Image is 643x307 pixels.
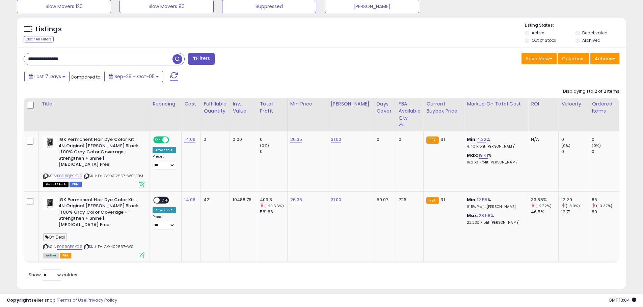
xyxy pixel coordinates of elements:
span: Show: entries [29,272,77,278]
div: Total Profit [260,100,285,115]
label: Out of Stock [532,37,556,43]
span: On Deal [43,233,67,241]
a: Terms of Use [58,297,86,303]
b: Max: [467,212,479,219]
b: Max: [467,152,479,158]
a: B09RQP9KC9 [57,173,82,179]
div: 409.3 [260,197,287,203]
small: (0%) [260,143,269,148]
small: (0%) [561,143,571,148]
div: Markup on Total Cost [467,100,525,108]
a: 26.35 [290,196,302,203]
a: 19.41 [479,152,488,159]
div: % [467,136,523,149]
p: 16.26% Profit [PERSON_NAME] [467,160,523,165]
p: 4.14% Profit [PERSON_NAME] [467,144,523,149]
div: 0 [592,149,619,155]
div: 0 [260,149,287,155]
div: Days Cover [377,100,393,115]
div: ROI [531,100,556,108]
div: Velocity [561,100,586,108]
span: OFF [168,137,179,143]
p: 11.15% Profit [PERSON_NAME] [467,205,523,209]
div: % [467,197,523,209]
b: Min: [467,136,477,143]
button: Save View [521,53,557,64]
strong: Copyright [7,297,31,303]
button: Actions [590,53,619,64]
span: Last 7 Days [34,73,61,80]
b: Min: [467,196,477,203]
button: Last 7 Days [24,71,70,82]
span: Compared to: [71,74,102,80]
div: 0 [561,136,589,143]
div: 46.5% [531,209,558,215]
span: | SKU: D-IGK-402567-WS-FBM [83,173,143,179]
div: Displaying 1 to 2 of 2 items [563,88,619,95]
button: Filters [188,53,214,65]
div: 86 [592,197,619,203]
span: FBM [70,182,82,187]
div: Current Buybox Price [426,100,461,115]
div: 89 [592,209,619,215]
div: [PERSON_NAME] [331,100,371,108]
a: 14.06 [184,136,195,143]
small: (-3.3%) [566,203,580,209]
div: Preset: [153,154,176,170]
div: 10488.76 [233,197,251,203]
button: Columns [558,53,589,64]
span: ON [154,137,162,143]
div: Repricing [153,100,179,108]
div: Inv. value [233,100,254,115]
div: FBA Available Qty [399,100,421,122]
img: 31DkRJ6IT3L._SL40_.jpg [43,197,57,210]
span: 2025-10-14 13:04 GMT [609,297,636,303]
span: FBA [60,253,71,258]
div: 0 [592,136,619,143]
div: 0 [399,136,418,143]
span: All listings currently available for purchase on Amazon [43,253,59,258]
small: (0%) [592,143,601,148]
p: 22.23% Profit [PERSON_NAME] [467,220,523,225]
div: 581.86 [260,209,287,215]
small: FBA [426,136,439,144]
th: The percentage added to the cost of goods (COGS) that forms the calculator for Min & Max prices. [464,98,528,131]
span: All listings that are currently out of stock and unavailable for purchase on Amazon [43,182,69,187]
a: 12.55 [477,196,488,203]
span: OFF [160,197,170,203]
a: B09RQP9KC9 [57,244,82,250]
div: 0.00 [233,136,251,143]
b: IGK Permanent Hair Dye Color Kit | 4N Original [PERSON_NAME] Black | 100% Gray Color Coverage + S... [58,136,140,170]
small: (-27.2%) [535,203,552,209]
div: 0 [377,136,391,143]
p: Listing States: [525,22,626,29]
div: Min Price [290,100,325,108]
div: Fulfillable Quantity [204,100,227,115]
small: (-29.66%) [264,203,284,209]
div: % [467,213,523,225]
div: ASIN: [43,197,144,257]
a: 31.00 [331,136,342,143]
div: 12.71 [561,209,589,215]
label: Active [532,30,544,36]
label: Deactivated [582,30,608,36]
a: Privacy Policy [87,297,117,303]
div: Amazon AI [153,147,176,153]
b: IGK Permanent Hair Dye Color Kit | 4N Original [PERSON_NAME] Black | 100% Gray Color Coverage + S... [58,197,140,230]
div: 0 [204,136,224,143]
div: Preset: [153,215,176,230]
div: 59.07 [377,197,391,203]
img: 31DkRJ6IT3L._SL40_.jpg [43,136,57,150]
div: 0 [561,149,589,155]
span: Sep-29 - Oct-05 [114,73,155,80]
div: 0 [260,136,287,143]
div: 33.85% [531,197,558,203]
small: FBA [426,197,439,204]
label: Archived [582,37,600,43]
div: 421 [204,197,224,203]
div: Amazon AI [153,207,176,213]
div: N/A [531,136,553,143]
div: % [467,152,523,165]
span: 31 [440,136,445,143]
span: | SKU: D-IGK-402567-WS [83,244,134,249]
